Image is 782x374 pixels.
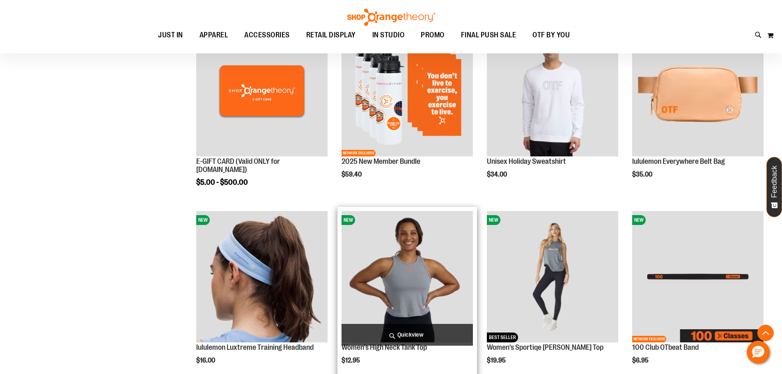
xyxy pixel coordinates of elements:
a: RETAIL DISPLAY [298,26,364,45]
span: $59.40 [342,171,363,178]
span: $19.95 [487,357,507,364]
a: OTF BY YOU [524,26,578,45]
a: lululemon Luxtreme Training Headband [196,343,314,351]
a: lululemon Everywhere Belt Bag NEW [632,25,764,158]
span: FINAL PUSH SALE [461,26,516,44]
span: IN STUDIO [372,26,405,44]
img: 2025 New Member Bundle [342,25,473,156]
a: 2025 New Member BundleNEWNETWORK EXCLUSIVE [342,25,473,158]
div: product [337,21,477,199]
a: lululemon Luxtreme Training HeadbandNEW [196,211,328,344]
a: FINAL PUSH SALE [453,26,525,45]
div: product [483,21,622,199]
a: Image of Womens BB High Neck Tank GreyNEW [342,211,473,344]
a: IN STUDIO [364,26,413,45]
span: NEW [487,215,500,225]
span: PROMO [421,26,445,44]
img: Shop Orangetheory [346,9,436,26]
span: ACCESSORIES [244,26,290,44]
button: Feedback - Show survey [766,157,782,217]
img: Image of Womens BB High Neck Tank Grey [342,211,473,342]
span: $5.00 - $500.00 [196,178,248,186]
img: Image of 100 Club OTbeat Band [632,211,764,342]
a: 2025 New Member Bundle [342,157,420,165]
span: $12.95 [342,357,361,364]
span: NETWORK EXCLUSIVE [632,336,666,342]
a: Women's Sportiqe [PERSON_NAME] Top [487,343,603,351]
a: Image of 100 Club OTbeat BandNEWNETWORK EXCLUSIVE [632,211,764,344]
img: Women's Sportiqe Janie Tank Top [487,211,618,342]
a: E-GIFT CARD (Valid ONLY for ShopOrangetheory.com)NEW [196,25,328,158]
a: E-GIFT CARD (Valid ONLY for [DOMAIN_NAME]) [196,157,280,174]
span: JUST IN [158,26,183,44]
a: Unisex Holiday Sweatshirt [487,157,566,165]
span: Feedback [771,165,778,198]
img: Unisex Holiday Sweatshirt [487,25,618,156]
span: BEST SELLER [487,333,518,342]
span: APPAREL [200,26,228,44]
a: lululemon Everywhere Belt Bag [632,157,725,165]
div: product [192,21,332,207]
button: Back To Top [757,325,774,341]
a: Quickview [342,324,473,346]
span: NEW [196,215,210,225]
span: NETWORK EXCLUSIVE [342,150,376,156]
a: APPAREL [191,26,236,45]
span: $34.00 [487,171,508,178]
div: product [628,21,768,199]
a: JUST IN [150,26,191,44]
span: OTF BY YOU [532,26,570,44]
a: 100 Club OTbeat Band [632,343,699,351]
button: Hello, have a question? Let’s chat. [747,341,770,364]
img: lululemon Luxtreme Training Headband [196,211,328,342]
span: NEW [632,215,646,225]
span: $35.00 [632,171,654,178]
a: ACCESSORIES [236,26,298,45]
a: Unisex Holiday SweatshirtPREORDER [487,25,618,158]
a: Women's Sportiqe Janie Tank TopNEWBEST SELLER [487,211,618,344]
span: NEW [342,215,355,225]
span: $6.95 [632,357,650,364]
img: lululemon Everywhere Belt Bag [632,25,764,156]
a: Women's High Neck Tank Top [342,343,427,351]
a: PROMO [413,26,453,45]
span: $16.00 [196,357,216,364]
span: RETAIL DISPLAY [306,26,356,44]
img: E-GIFT CARD (Valid ONLY for ShopOrangetheory.com) [196,25,328,156]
